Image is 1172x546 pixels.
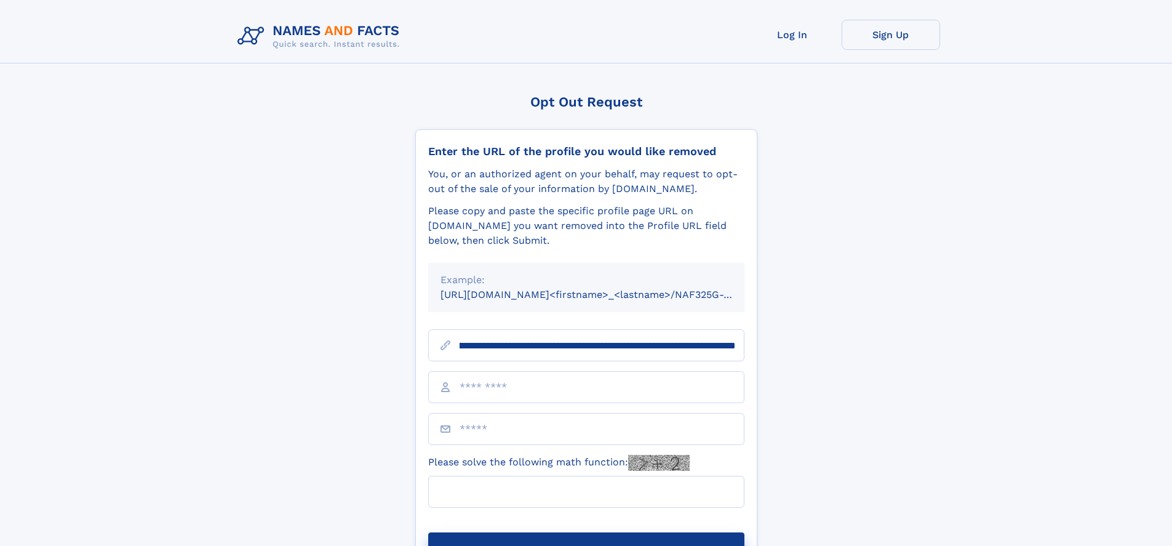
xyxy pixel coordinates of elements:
[415,94,757,110] div: Opt Out Request
[428,455,690,471] label: Please solve the following math function:
[440,273,732,287] div: Example:
[233,20,410,53] img: Logo Names and Facts
[842,20,940,50] a: Sign Up
[428,204,744,248] div: Please copy and paste the specific profile page URL on [DOMAIN_NAME] you want removed into the Pr...
[428,145,744,158] div: Enter the URL of the profile you would like removed
[428,167,744,196] div: You, or an authorized agent on your behalf, may request to opt-out of the sale of your informatio...
[743,20,842,50] a: Log In
[440,289,768,300] small: [URL][DOMAIN_NAME]<firstname>_<lastname>/NAF325G-xxxxxxxx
